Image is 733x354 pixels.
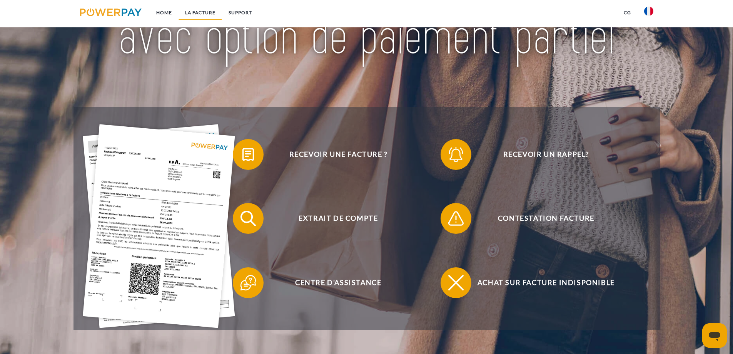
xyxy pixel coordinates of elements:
span: Extrait de compte [244,203,432,234]
a: LA FACTURE [179,6,222,20]
img: qb_help.svg [239,273,258,292]
span: Centre d'assistance [244,267,432,298]
img: single_invoice_powerpay_fr.jpg [83,124,235,328]
span: Recevoir un rappel? [452,139,640,170]
button: Recevoir un rappel? [441,139,641,170]
img: qb_bill.svg [239,145,258,164]
span: Achat sur facture indisponible [452,267,640,298]
button: Recevoir une facture ? [233,139,433,170]
img: qb_search.svg [239,209,258,228]
img: qb_warning.svg [446,209,466,228]
button: Contestation Facture [441,203,641,234]
a: Home [150,6,179,20]
img: qb_close.svg [446,273,466,292]
button: Centre d'assistance [233,267,433,298]
iframe: Bouton de lancement de la fenêtre de messagerie [702,323,727,348]
a: CG [617,6,638,20]
img: fr [644,7,653,16]
a: Support [222,6,259,20]
button: Achat sur facture indisponible [441,267,641,298]
span: Recevoir une facture ? [244,139,432,170]
img: qb_bell.svg [446,145,466,164]
img: logo-powerpay.svg [80,8,142,16]
button: Extrait de compte [233,203,433,234]
span: Contestation Facture [452,203,640,234]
